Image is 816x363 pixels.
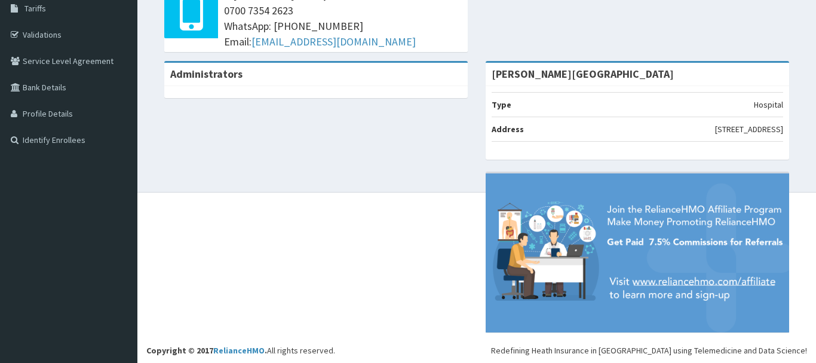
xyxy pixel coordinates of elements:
span: 0700 7354 2623 WhatsApp: [PHONE_NUMBER] Email: [224,3,462,49]
a: RelianceHMO [213,345,265,356]
a: [EMAIL_ADDRESS][DOMAIN_NAME] [251,35,416,48]
b: Type [492,99,511,110]
b: Administrators [170,67,243,81]
img: provider-team-banner.png [486,173,789,333]
p: [STREET_ADDRESS] [715,123,783,135]
strong: Copyright © 2017 . [146,345,267,356]
b: Address [492,124,524,135]
span: Tariffs [24,3,46,14]
div: Redefining Heath Insurance in [GEOGRAPHIC_DATA] using Telemedicine and Data Science! [491,344,807,356]
strong: [PERSON_NAME][GEOGRAPHIC_DATA] [492,67,674,81]
p: Hospital [754,99,783,111]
